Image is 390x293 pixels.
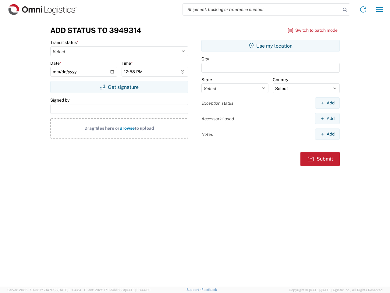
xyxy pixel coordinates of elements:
[50,81,188,93] button: Get signature
[50,60,62,66] label: Date
[201,288,217,291] a: Feedback
[50,97,69,103] label: Signed by
[50,40,79,45] label: Transit status
[122,60,133,66] label: Time
[288,25,338,35] button: Switch to batch mode
[315,128,340,140] button: Add
[125,288,151,292] span: [DATE] 08:44:20
[273,77,288,82] label: Country
[201,40,340,52] button: Use my location
[201,116,234,121] label: Accessorial used
[135,126,154,131] span: to upload
[201,77,212,82] label: State
[300,152,340,166] button: Submit
[183,4,341,15] input: Shipment, tracking or reference number
[119,126,135,131] span: Browse
[186,288,202,291] a: Support
[84,288,151,292] span: Client: 2025.17.0-5dd568f
[201,56,209,62] label: City
[289,287,383,293] span: Copyright © [DATE]-[DATE] Agistix Inc., All Rights Reserved
[50,26,141,35] h3: Add Status to 3949314
[315,113,340,124] button: Add
[58,288,81,292] span: [DATE] 11:04:24
[201,132,213,137] label: Notes
[7,288,81,292] span: Server: 2025.17.0-327f6347098
[84,126,119,131] span: Drag files here or
[315,97,340,109] button: Add
[201,100,233,106] label: Exception status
